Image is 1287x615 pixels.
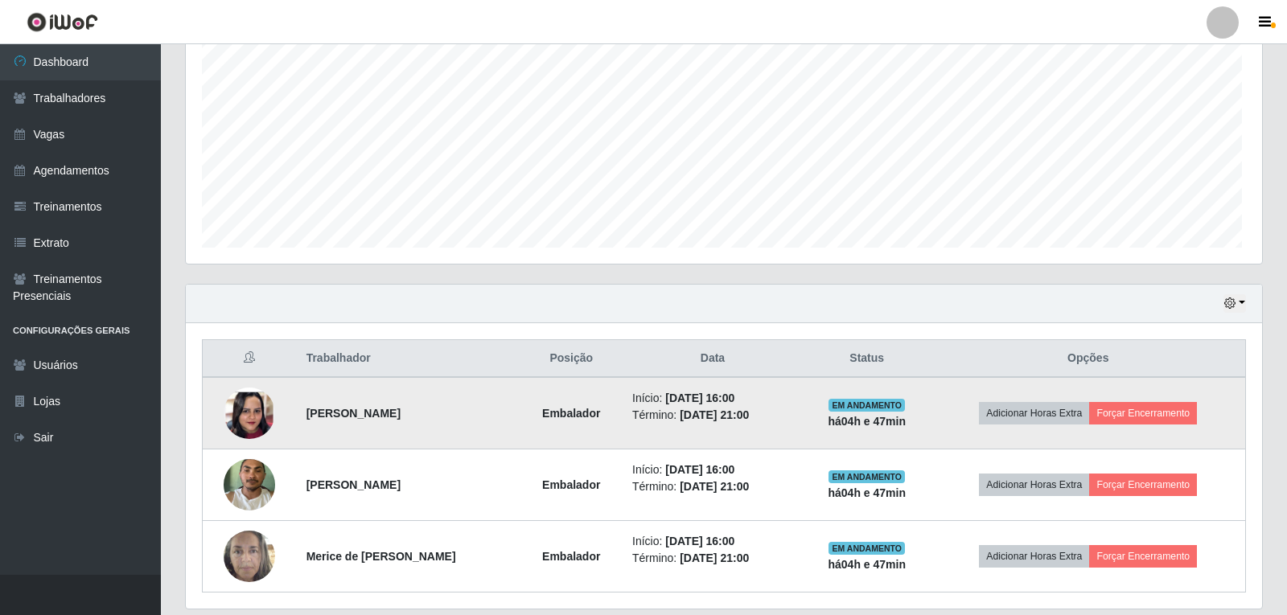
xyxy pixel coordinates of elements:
[828,486,906,499] strong: há 04 h e 47 min
[665,535,734,547] time: [DATE] 16:00
[680,551,749,564] time: [DATE] 21:00
[27,12,98,32] img: CoreUI Logo
[297,340,520,378] th: Trabalhador
[979,402,1089,424] button: Adicionar Horas Extra
[542,550,600,563] strong: Embalador
[306,478,401,491] strong: [PERSON_NAME]
[632,461,793,478] li: Início:
[828,558,906,571] strong: há 04 h e 47 min
[665,392,734,404] time: [DATE] 16:00
[665,463,734,476] time: [DATE] 16:00
[224,358,275,469] img: 1721310780980.jpeg
[803,340,931,378] th: Status
[542,407,600,420] strong: Embalador
[829,542,905,555] span: EM ANDAMENTO
[1089,474,1197,496] button: Forçar Encerramento
[680,480,749,493] time: [DATE] 21:00
[632,533,793,550] li: Início:
[931,340,1245,378] th: Opções
[829,470,905,483] span: EM ANDAMENTO
[829,399,905,412] span: EM ANDAMENTO
[1089,402,1197,424] button: Forçar Encerramento
[632,550,793,567] li: Término:
[979,474,1089,496] button: Adicionar Horas Extra
[224,522,275,590] img: 1739647225731.jpeg
[632,390,793,407] li: Início:
[979,545,1089,568] button: Adicionar Horas Extra
[623,340,803,378] th: Data
[306,550,456,563] strong: Merice de [PERSON_NAME]
[1089,545,1197,568] button: Forçar Encerramento
[520,340,623,378] th: Posição
[680,408,749,421] time: [DATE] 21:00
[542,478,600,491] strong: Embalador
[224,450,275,519] img: 1737051124467.jpeg
[828,415,906,428] strong: há 04 h e 47 min
[632,407,793,424] li: Término:
[306,407,401,420] strong: [PERSON_NAME]
[632,478,793,495] li: Término:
